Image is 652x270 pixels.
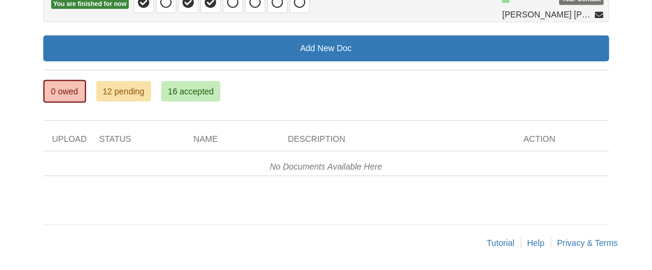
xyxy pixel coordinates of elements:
[487,238,515,248] a: Tutorial
[503,8,593,20] span: [PERSON_NAME] [PERSON_NAME]
[96,81,151,102] a: 12 pending
[270,162,382,171] em: No Documents Available Here
[43,35,609,61] a: Add New Doc
[279,133,515,151] div: Description
[43,80,86,103] a: 0 owed
[527,238,545,248] a: Help
[90,133,185,151] div: Status
[184,133,279,151] div: Name
[515,133,609,151] div: Action
[557,238,618,248] a: Privacy & Terms
[43,133,90,151] div: Upload
[161,81,220,102] a: 16 accepted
